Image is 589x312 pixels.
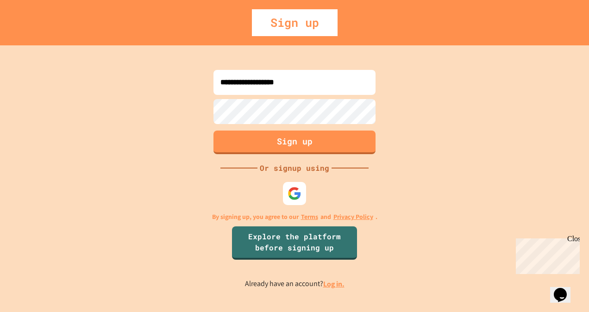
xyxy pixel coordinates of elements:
[212,212,377,222] p: By signing up, you agree to our and .
[550,275,580,303] iframe: chat widget
[323,279,345,289] a: Log in.
[213,131,376,154] button: Sign up
[301,212,318,222] a: Terms
[512,235,580,274] iframe: chat widget
[288,187,301,200] img: google-icon.svg
[4,4,64,59] div: Chat with us now!Close
[245,278,345,290] p: Already have an account?
[333,212,373,222] a: Privacy Policy
[232,226,357,260] a: Explore the platform before signing up
[257,162,332,174] div: Or signup using
[252,9,338,36] div: Sign up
